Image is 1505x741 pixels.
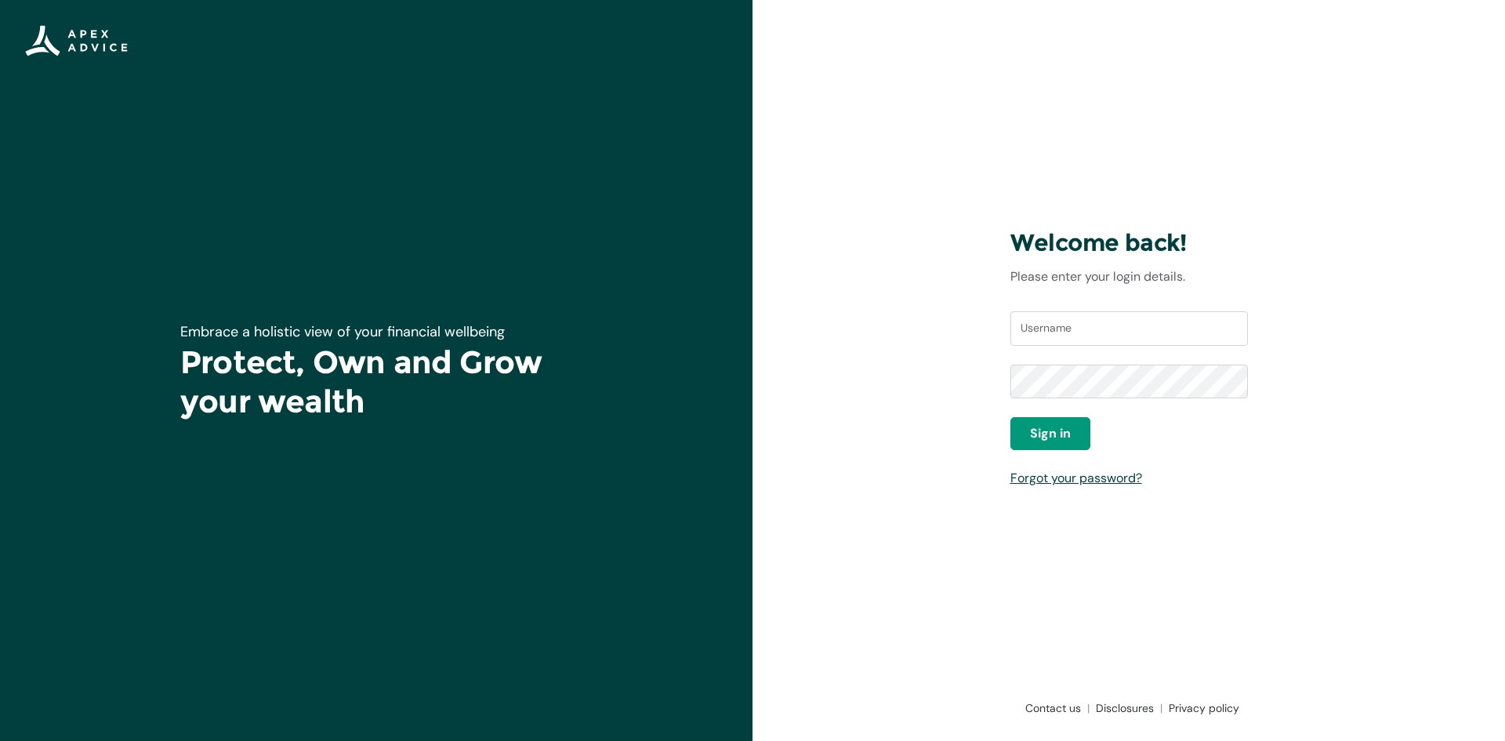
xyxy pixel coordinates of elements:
h1: Protect, Own and Grow your wealth [180,343,572,421]
button: Sign in [1010,417,1090,450]
a: Forgot your password? [1010,470,1142,486]
a: Disclosures [1090,700,1162,716]
span: Embrace a holistic view of your financial wellbeing [180,322,505,341]
a: Contact us [1019,700,1090,716]
input: Username [1010,311,1248,346]
a: Privacy policy [1162,700,1239,716]
span: Sign in [1030,424,1071,443]
p: Please enter your login details. [1010,267,1248,286]
h3: Welcome back! [1010,228,1248,258]
img: Apex Advice Group [25,25,128,56]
